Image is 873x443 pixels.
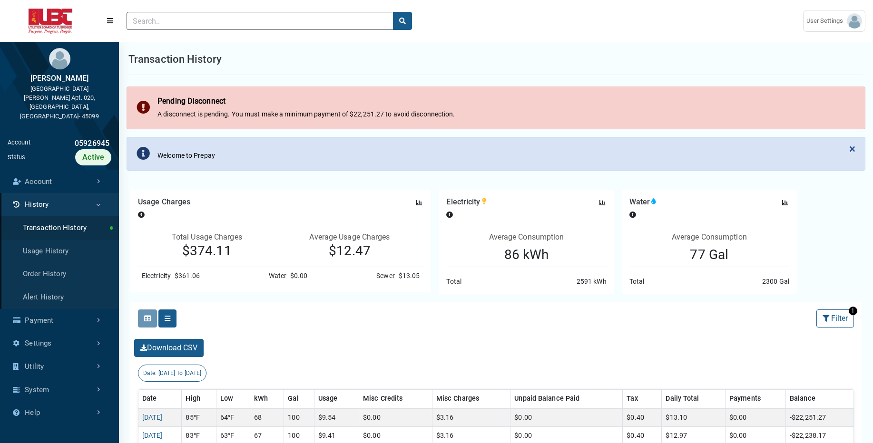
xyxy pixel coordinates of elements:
h2: Water [629,197,658,206]
div: Sewer [376,271,395,281]
button: Download CSV [134,339,204,357]
td: $0.00 [726,408,786,427]
p: 86 kWh [504,247,549,263]
button: Chart for Usage Charges [415,198,423,207]
div: $361.06 [171,271,200,281]
th: Misc Charges [432,389,510,408]
th: Misc Credits [359,389,432,408]
h2: Electricity [446,197,488,206]
button: search [393,12,412,30]
th: Unpaid Balance Paid [510,389,623,408]
th: Gal [284,389,314,408]
th: Payments [726,389,786,408]
td: $3.16 [432,408,510,427]
p: Average Consumption [489,231,564,247]
h1: Transaction History [128,51,222,67]
button: Close [840,137,865,160]
div: Status [8,153,26,162]
th: Usage [314,389,359,408]
span: Date: [143,370,157,376]
div: Total [629,277,645,287]
div: Active [75,149,111,165]
button: Menu [101,12,119,29]
div: A disconnect is pending. You must make a minimum payment of $22,251.27 to avoid disconnection. [157,109,455,119]
div: $13.05 [395,271,420,281]
input: Search [127,12,393,30]
div: Account [8,138,30,149]
span: [DATE] To [DATE] [158,370,202,376]
button: Chart for Water [781,198,789,207]
img: ALTSK Logo [8,9,93,34]
td: 100 [284,408,314,427]
div: Water [269,271,287,281]
span: User Settings [806,16,847,26]
div: [PERSON_NAME] [8,73,111,84]
th: Low [216,389,250,408]
div: Welcome to Prepay [157,151,215,161]
div: 2591 kWh [577,277,607,287]
div: Pending Disconnect [157,96,455,106]
div: $0.00 [286,271,308,281]
td: 64°F [216,408,250,427]
a: [DATE] [142,414,163,422]
th: kWh [250,389,284,408]
td: $0.00 [359,408,432,427]
p: Average Consumption [672,231,747,247]
div: [GEOGRAPHIC_DATA][PERSON_NAME] Apt. 020, [GEOGRAPHIC_DATA], [GEOGRAPHIC_DATA]- 45099 [8,84,111,121]
th: Balance [786,389,854,408]
div: 05926945 [30,138,111,149]
span: 1 [849,307,857,315]
td: -$22,251.27 [786,408,854,427]
h2: Usage Charges [138,197,190,206]
td: 68 [250,408,284,427]
div: 2300 Gal [762,277,789,287]
a: [DATE] [142,432,163,440]
th: High [182,389,216,408]
th: Daily Total [662,389,726,408]
th: Date [138,389,182,408]
td: $9.54 [314,408,359,427]
p: $12.47 [276,243,424,259]
div: Total [446,277,461,287]
td: $0.40 [623,408,662,427]
td: 85°F [182,408,216,427]
td: $0.00 [510,408,623,427]
td: $13.10 [662,408,726,427]
p: Average Usage Charges [276,231,424,243]
button: Filter [816,309,854,327]
th: Tax [623,389,662,408]
div: Electricity [142,271,171,281]
span: × [849,142,855,155]
p: 77 Gal [690,247,728,263]
p: Total Usage Charges [138,231,276,243]
p: $374.11 [138,243,276,259]
a: User Settings [803,10,865,32]
button: Chart for Electricity [598,198,607,207]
